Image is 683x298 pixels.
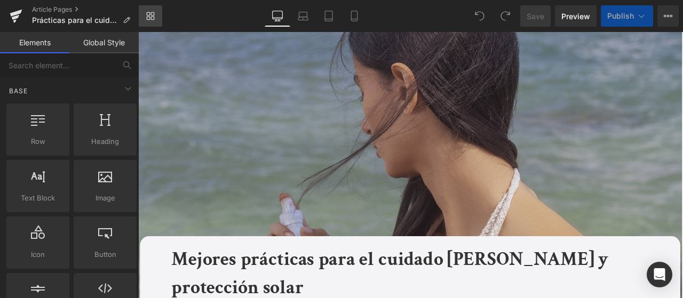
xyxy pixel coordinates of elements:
a: Tablet [316,5,341,27]
span: Base [8,86,29,96]
span: Save [527,11,544,22]
div: Open Intercom Messenger [647,262,672,287]
button: More [657,5,679,27]
span: Icon [10,249,66,260]
a: Desktop [265,5,290,27]
a: Laptop [290,5,316,27]
span: Row [10,136,66,147]
span: Text Block [10,192,66,204]
span: Prácticas para el cuidado [PERSON_NAME] y protección solar [32,16,118,25]
span: Preview [561,11,590,22]
a: Mobile [341,5,367,27]
a: Preview [555,5,597,27]
a: New Library [139,5,162,27]
span: Publish [607,12,634,20]
a: Article Pages [32,5,139,14]
button: Undo [469,5,490,27]
button: Redo [495,5,516,27]
button: Publish [601,5,653,27]
span: Heading [77,136,133,147]
span: Image [77,192,133,204]
a: Global Style [69,32,139,53]
span: Button [77,249,133,260]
